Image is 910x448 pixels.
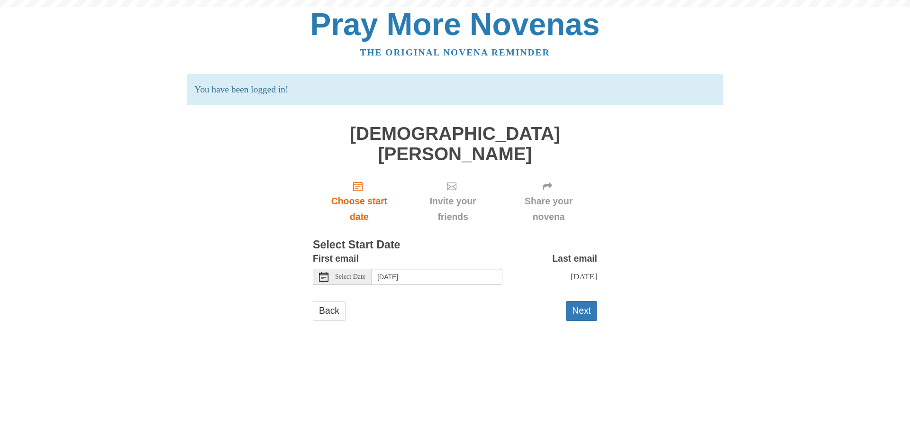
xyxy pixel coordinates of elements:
[415,193,491,225] span: Invite your friends
[510,193,588,225] span: Share your novena
[313,251,359,266] label: First email
[187,74,723,105] p: You have been logged in!
[360,47,550,57] a: The original novena reminder
[313,124,597,164] h1: [DEMOGRAPHIC_DATA][PERSON_NAME]
[500,174,597,230] div: Click "Next" to confirm your start date first.
[313,301,346,320] a: Back
[313,239,597,251] h3: Select Start Date
[552,251,597,266] label: Last email
[335,274,365,280] span: Select Date
[406,174,500,230] div: Click "Next" to confirm your start date first.
[566,301,597,320] button: Next
[322,193,396,225] span: Choose start date
[310,7,600,42] a: Pray More Novenas
[313,174,406,230] a: Choose start date
[571,272,597,281] span: [DATE]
